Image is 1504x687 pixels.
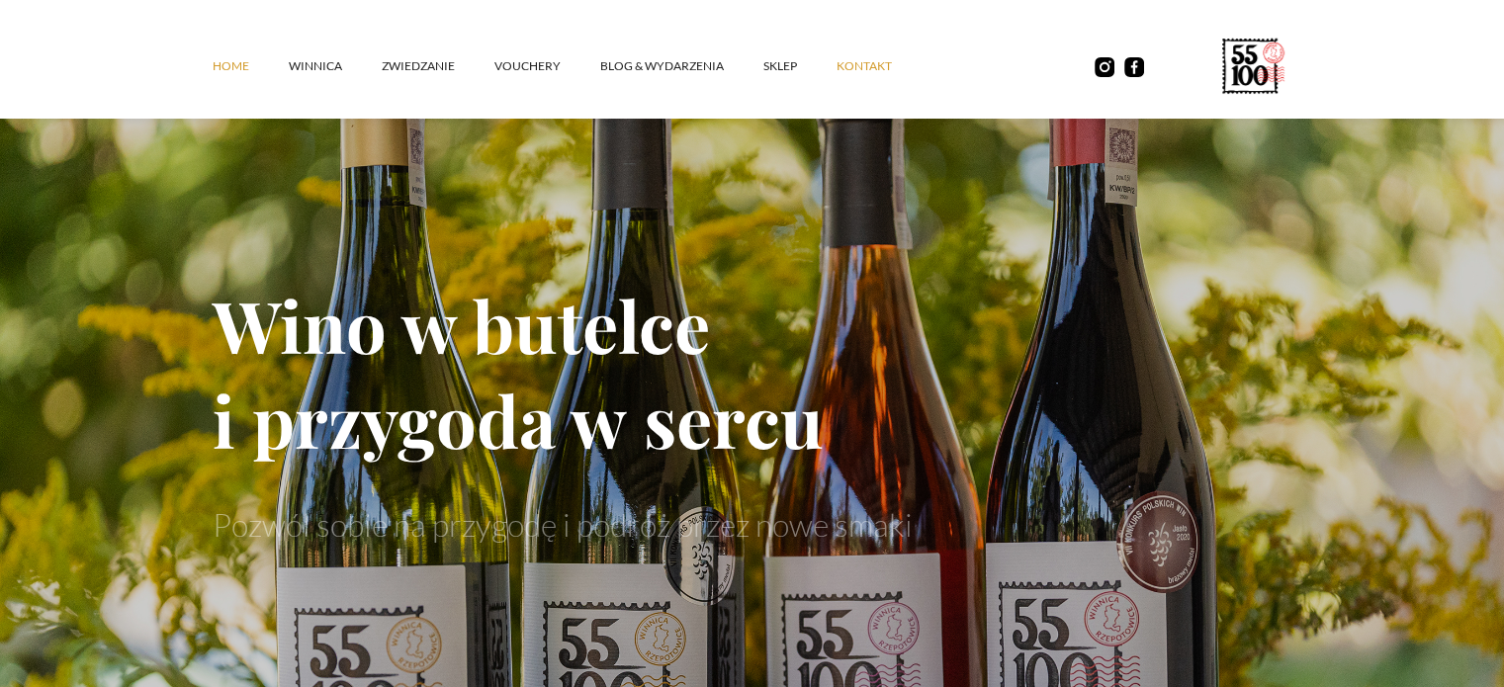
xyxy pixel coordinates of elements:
p: Pozwól sobie na przygodę i podróż przez nowe smaki [213,506,1292,544]
a: SKLEP [763,37,837,96]
a: Home [213,37,289,96]
a: Blog & Wydarzenia [600,37,763,96]
a: ZWIEDZANIE [382,37,494,96]
a: winnica [289,37,382,96]
a: vouchery [494,37,600,96]
h1: Wino w butelce i przygoda w sercu [213,277,1292,467]
a: kontakt [837,37,931,96]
